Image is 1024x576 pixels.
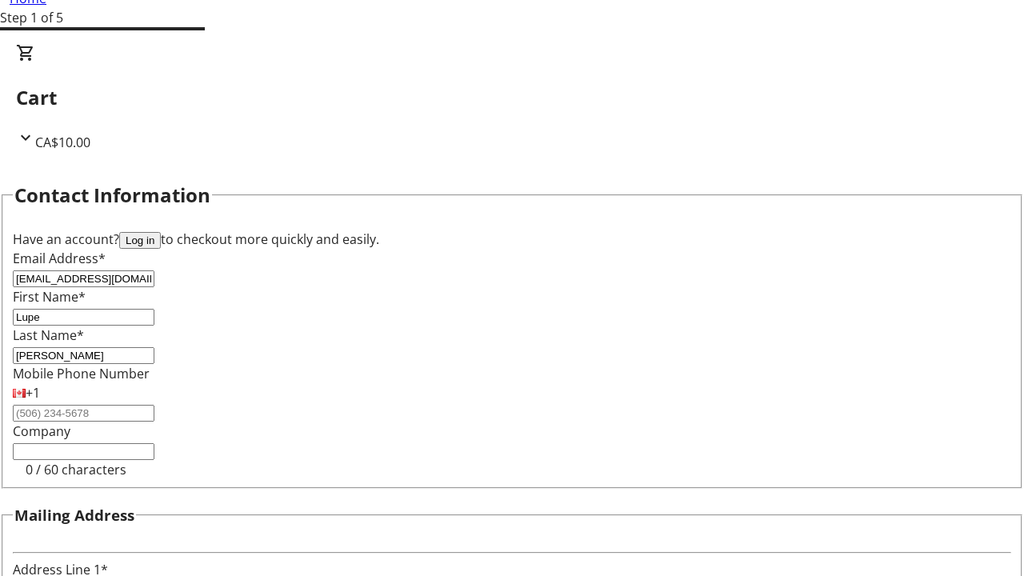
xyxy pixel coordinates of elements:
[26,461,126,478] tr-character-limit: 0 / 60 characters
[16,83,1008,112] h2: Cart
[13,326,84,344] label: Last Name*
[13,230,1011,249] div: Have an account? to checkout more quickly and easily.
[14,181,210,210] h2: Contact Information
[13,422,70,440] label: Company
[14,504,134,526] h3: Mailing Address
[16,43,1008,152] div: CartCA$10.00
[13,250,106,267] label: Email Address*
[13,365,150,382] label: Mobile Phone Number
[13,288,86,306] label: First Name*
[13,405,154,422] input: (506) 234-5678
[35,134,90,151] span: CA$10.00
[119,232,161,249] button: Log in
